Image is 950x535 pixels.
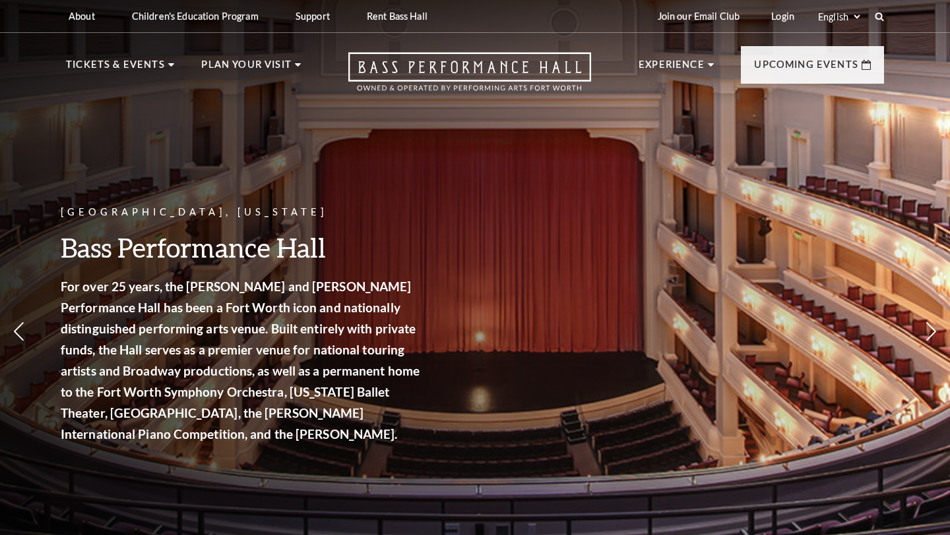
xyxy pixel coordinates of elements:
[201,57,292,80] p: Plan Your Visit
[815,11,862,23] select: Select:
[61,279,420,441] strong: For over 25 years, the [PERSON_NAME] and [PERSON_NAME] Performance Hall has been a Fort Worth ico...
[132,11,259,22] p: Children's Education Program
[754,57,858,80] p: Upcoming Events
[61,231,424,264] h3: Bass Performance Hall
[296,11,330,22] p: Support
[367,11,427,22] p: Rent Bass Hall
[639,57,705,80] p: Experience
[69,11,95,22] p: About
[66,57,165,80] p: Tickets & Events
[61,204,424,221] p: [GEOGRAPHIC_DATA], [US_STATE]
